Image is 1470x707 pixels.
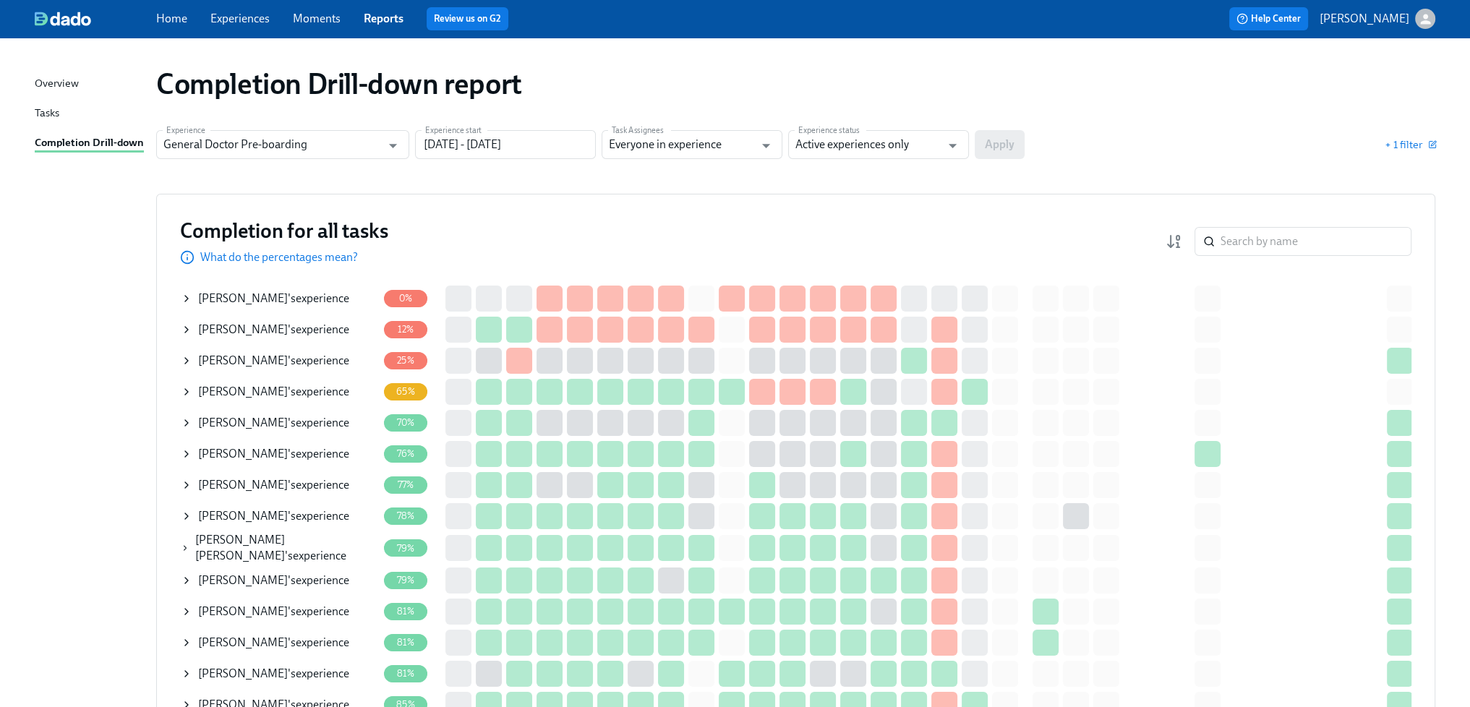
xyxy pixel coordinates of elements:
[434,12,501,26] a: Review us on G2
[198,447,288,460] span: [PERSON_NAME]
[388,448,424,459] span: 76%
[181,346,377,375] div: [PERSON_NAME]'sexperience
[198,635,288,649] span: [PERSON_NAME]
[198,353,349,369] div: 's experience
[181,284,377,313] div: [PERSON_NAME]'sexperience
[198,415,349,431] div: 's experience
[156,12,187,25] a: Home
[35,105,145,123] a: Tasks
[35,75,145,93] a: Overview
[941,134,964,157] button: Open
[1221,227,1411,256] input: Search by name
[156,67,522,101] h1: Completion Drill-down report
[198,384,349,400] div: 's experience
[198,446,349,462] div: 's experience
[35,12,91,26] img: dado
[198,509,288,523] span: [PERSON_NAME]
[181,440,377,468] div: [PERSON_NAME]'sexperience
[198,322,288,336] span: [PERSON_NAME]
[181,408,377,437] div: [PERSON_NAME]'sexperience
[181,566,377,595] div: [PERSON_NAME]'sexperience
[181,597,377,626] div: [PERSON_NAME]'sexperience
[1320,9,1435,29] button: [PERSON_NAME]
[198,322,349,338] div: 's experience
[35,134,145,153] a: Completion Drill-down
[364,12,403,25] a: Reports
[35,105,59,123] div: Tasks
[181,659,377,688] div: [PERSON_NAME]'sexperience
[181,628,377,657] div: [PERSON_NAME]'sexperience
[200,249,358,265] p: What do the percentages mean?
[1320,11,1409,27] p: [PERSON_NAME]
[181,502,377,531] div: [PERSON_NAME]'sexperience
[195,532,377,564] div: 's experience
[198,604,349,620] div: 's experience
[293,12,341,25] a: Moments
[198,573,288,587] span: [PERSON_NAME]
[181,532,377,564] div: [PERSON_NAME] [PERSON_NAME]'sexperience
[198,666,349,682] div: 's experience
[388,355,423,366] span: 25%
[181,315,377,344] div: [PERSON_NAME]'sexperience
[35,75,79,93] div: Overview
[388,543,424,554] span: 79%
[427,7,508,30] button: Review us on G2
[390,293,421,304] span: 0%
[198,604,288,618] span: [PERSON_NAME]
[180,218,388,244] h3: Completion for all tasks
[198,353,288,367] span: [PERSON_NAME]
[35,12,156,26] a: dado
[389,324,423,335] span: 12%
[198,667,288,680] span: [PERSON_NAME]
[198,635,349,651] div: 's experience
[388,510,424,521] span: 78%
[198,416,288,429] span: [PERSON_NAME]
[198,508,349,524] div: 's experience
[389,479,423,490] span: 77%
[388,386,424,397] span: 65%
[388,417,424,428] span: 70%
[382,134,404,157] button: Open
[198,573,349,588] div: 's experience
[181,471,377,500] div: [PERSON_NAME]'sexperience
[198,291,288,305] span: [PERSON_NAME]
[198,385,288,398] span: [PERSON_NAME]
[198,478,288,492] span: [PERSON_NAME]
[181,377,377,406] div: [PERSON_NAME]'sexperience
[388,606,424,617] span: 81%
[198,477,349,493] div: 's experience
[35,134,144,153] div: Completion Drill-down
[195,533,285,562] span: [PERSON_NAME] [PERSON_NAME]
[1229,7,1308,30] button: Help Center
[388,637,424,648] span: 81%
[755,134,777,157] button: Open
[1236,12,1301,26] span: Help Center
[198,291,349,307] div: 's experience
[1166,233,1183,250] svg: Completion rate (low to high)
[388,668,424,679] span: 81%
[210,12,270,25] a: Experiences
[1385,137,1435,152] button: + 1 filter
[388,575,424,586] span: 79%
